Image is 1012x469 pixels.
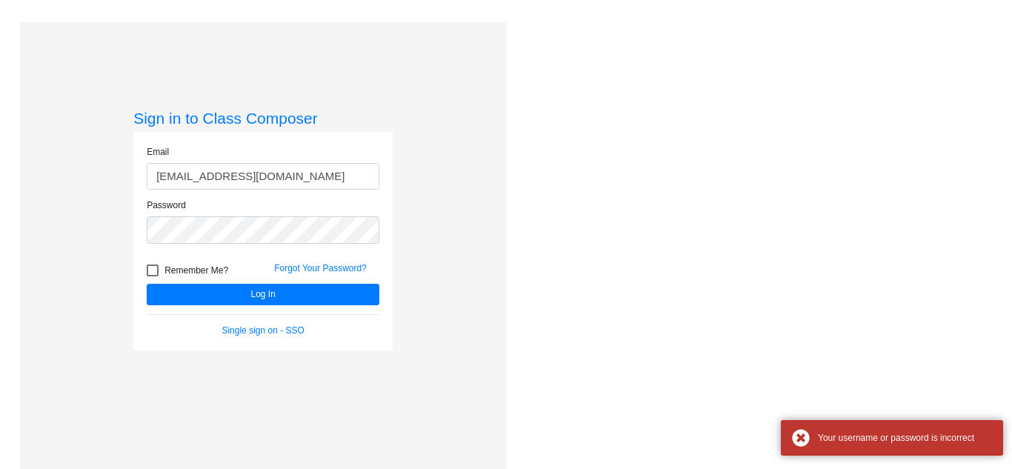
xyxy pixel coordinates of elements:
div: Your username or password is incorrect [818,431,992,445]
label: Password [147,199,186,212]
a: Single sign on - SSO [222,325,304,336]
label: Email [147,145,169,159]
a: Forgot Your Password? [274,263,367,273]
span: Remember Me? [164,262,228,279]
h3: Sign in to Class Composer [133,109,393,127]
button: Log In [147,284,379,305]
